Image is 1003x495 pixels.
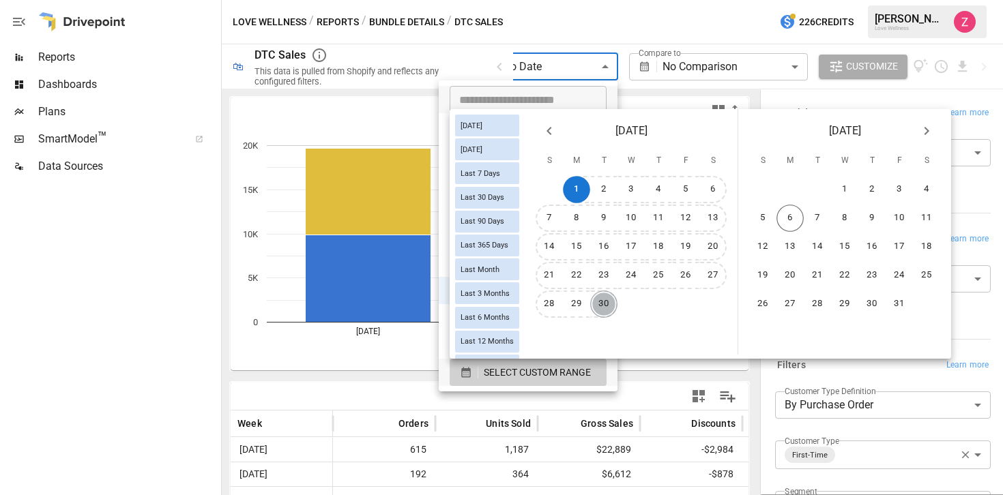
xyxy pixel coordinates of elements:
[455,162,519,184] div: Last 7 Days
[590,205,617,232] button: 9
[617,233,645,260] button: 17
[645,262,672,289] button: 25
[858,176,886,203] button: 2
[646,147,671,175] span: Thursday
[536,117,563,145] button: Previous month
[886,262,913,289] button: 24
[536,205,563,232] button: 7
[886,205,913,232] button: 10
[617,176,645,203] button: 3
[439,222,617,250] li: Last 6 Months
[455,115,519,136] div: [DATE]
[439,140,617,168] li: Last 7 Days
[886,176,913,203] button: 3
[439,195,617,222] li: Last 3 Months
[455,121,488,130] span: [DATE]
[831,205,858,232] button: 8
[913,117,940,145] button: Next month
[645,205,672,232] button: 11
[699,233,727,260] button: 20
[455,313,515,322] span: Last 6 Months
[455,211,519,232] div: Last 90 Days
[563,233,590,260] button: 15
[699,205,727,232] button: 13
[858,233,886,260] button: 16
[858,262,886,289] button: 23
[455,187,519,209] div: Last 30 Days
[886,290,913,318] button: 31
[455,138,519,160] div: [DATE]
[455,331,519,352] div: Last 12 Months
[751,147,775,175] span: Sunday
[749,290,776,318] button: 26
[455,282,519,304] div: Last 3 Months
[913,262,940,289] button: 25
[776,290,804,318] button: 27
[590,233,617,260] button: 16
[699,262,727,289] button: 27
[590,262,617,289] button: 23
[645,233,672,260] button: 18
[617,205,645,232] button: 10
[829,121,861,140] span: [DATE]
[536,233,563,260] button: 14
[672,262,699,289] button: 26
[913,205,940,232] button: 11
[563,205,590,232] button: 8
[455,169,506,178] span: Last 7 Days
[749,233,776,260] button: 12
[673,147,698,175] span: Friday
[455,265,505,274] span: Last Month
[776,205,804,232] button: 6
[536,262,563,289] button: 21
[439,168,617,195] li: Last 30 Days
[590,176,617,203] button: 2
[831,290,858,318] button: 29
[450,359,607,386] button: SELECT CUSTOM RANGE
[645,176,672,203] button: 4
[887,147,912,175] span: Friday
[455,145,488,154] span: [DATE]
[439,331,617,359] li: Last Quarter
[455,307,519,329] div: Last 6 Months
[914,147,939,175] span: Saturday
[858,205,886,232] button: 9
[831,233,858,260] button: 15
[699,176,727,203] button: 6
[805,147,830,175] span: Tuesday
[831,176,858,203] button: 1
[672,176,699,203] button: 5
[701,147,725,175] span: Saturday
[617,262,645,289] button: 24
[804,205,831,232] button: 7
[563,176,590,203] button: 1
[484,364,591,381] span: SELECT CUSTOM RANGE
[455,289,515,298] span: Last 3 Months
[749,205,776,232] button: 5
[455,337,519,346] span: Last 12 Months
[832,147,857,175] span: Wednesday
[860,147,884,175] span: Thursday
[439,277,617,304] li: Month to Date
[619,147,643,175] span: Wednesday
[804,262,831,289] button: 21
[563,290,590,318] button: 29
[672,233,699,260] button: 19
[592,147,616,175] span: Tuesday
[778,147,802,175] span: Monday
[913,233,940,260] button: 18
[537,147,562,175] span: Sunday
[804,290,831,318] button: 28
[564,147,589,175] span: Monday
[615,121,648,140] span: [DATE]
[776,262,804,289] button: 20
[913,176,940,203] button: 4
[563,262,590,289] button: 22
[455,355,519,376] div: Last Year
[455,235,519,256] div: Last 365 Days
[439,250,617,277] li: Last 12 Months
[804,233,831,260] button: 14
[439,113,617,140] li: [DATE]
[536,290,563,318] button: 28
[886,233,913,260] button: 17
